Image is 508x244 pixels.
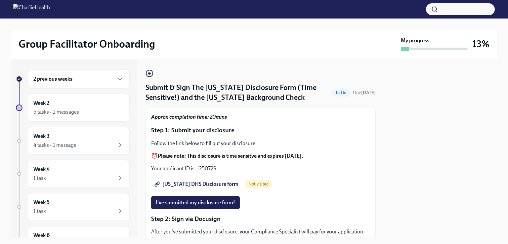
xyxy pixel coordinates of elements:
div: 1 task [33,175,46,182]
p: Step 2: Sign via Docusign [151,215,370,223]
strong: [DATE] [361,90,376,96]
h6: Week 5 [33,199,50,206]
img: CharlieHealth [13,4,50,15]
a: Week 25 tasks • 2 messages [16,94,130,122]
div: 5 tasks • 2 messages [33,108,79,116]
div: 1 task [33,208,46,215]
h4: Submit & Sign The [US_STATE] Disclosure Form (Time Sensitive!) and the [US_STATE] Background Check [146,83,329,102]
span: September 24th, 2025 09:00 [353,90,376,96]
h6: Week 3 [33,133,50,140]
button: I've submitted my disclosure form! [151,196,240,209]
h2: Group Facilitator Onboarding [19,37,155,51]
h6: Week 2 [33,100,49,107]
a: [US_STATE] DHS Disclosure form [151,178,243,191]
a: Week 34 tasks • 1 message [16,127,130,155]
div: 2 previous weeks [28,69,130,89]
strong: My progress [401,37,429,44]
h6: 2 previous weeks [33,75,72,83]
span: Not visited [244,182,273,186]
h6: Week 6 [33,232,50,239]
h3: 13% [472,38,489,50]
div: 4 tasks • 1 message [33,142,76,149]
p: Step 1: Submit your disclosure [151,126,370,135]
p: ⏰ [151,152,370,160]
p: Your applicant ID is: 1250729 [151,165,370,172]
p: Follow the link below to fill out your disclosure. [151,140,370,147]
strong: Please note: This disclosure is time sensitve and expires [DATE]. [158,153,303,159]
a: Week 41 task [16,160,130,188]
span: I've submitted my disclosure form! [156,199,235,206]
span: Due [353,90,376,96]
h6: Week 4 [33,166,50,173]
span: To Do [331,90,350,95]
a: Week 51 task [16,193,130,221]
strong: Approx completion time: 20mins [151,114,227,120]
span: [US_STATE] DHS Disclosure form [156,181,238,187]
